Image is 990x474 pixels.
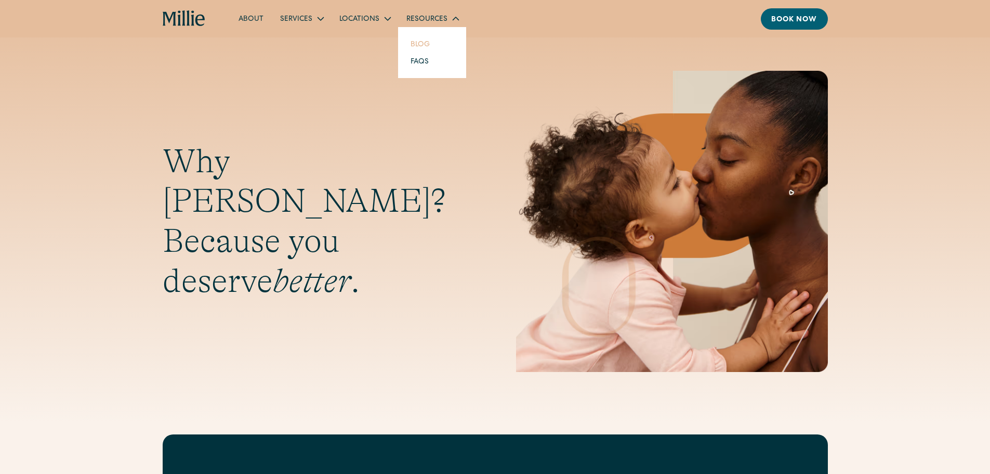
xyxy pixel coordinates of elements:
em: better [273,262,351,300]
h1: Why [PERSON_NAME]? Because you deserve . [163,142,474,301]
a: home [163,10,206,27]
div: Services [272,10,331,27]
div: Resources [398,10,466,27]
img: Mother and baby sharing a kiss, highlighting the emotional bond and nurturing care at the heart o... [516,71,828,372]
a: About [230,10,272,27]
a: FAQs [402,53,437,70]
div: Resources [406,14,447,25]
a: Book now [761,8,828,30]
div: Services [280,14,312,25]
div: Locations [339,14,379,25]
div: Book now [771,15,817,25]
nav: Resources [398,27,466,78]
div: Locations [331,10,398,27]
a: Blog [402,35,438,53]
